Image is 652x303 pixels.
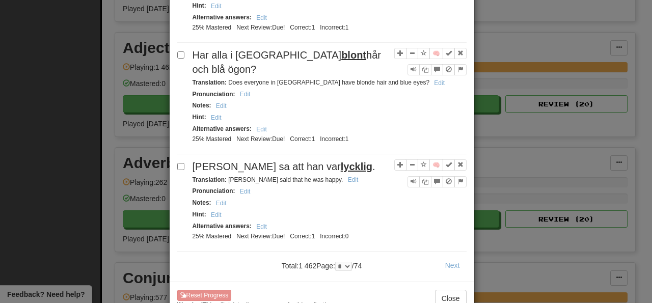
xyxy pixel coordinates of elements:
[253,221,270,232] button: Edit
[193,102,211,109] strong: Notes :
[317,135,351,144] li: Incorrect: 1
[407,64,467,75] div: Sentence controls
[237,186,254,197] button: Edit
[190,135,234,144] li: 25% Mastered
[193,176,227,183] strong: Translation :
[193,14,252,21] strong: Alternative answers :
[271,257,372,271] div: Total: 1 462 Page: / 74
[429,159,443,171] button: 🧠
[253,124,270,135] button: Edit
[394,48,467,76] div: Sentence controls
[237,89,254,100] button: Edit
[431,77,448,89] button: Edit
[287,135,317,144] li: Correct: 1
[193,79,448,86] small: Does everyone in [GEOGRAPHIC_DATA] have blonde hair and blue eyes?
[287,232,317,241] li: Correct: 1
[272,233,285,240] span: 2025-01-31
[193,199,211,206] strong: Notes :
[213,198,230,209] button: Edit
[213,100,230,112] button: Edit
[287,23,317,32] li: Correct: 1
[208,1,225,12] button: Edit
[317,232,351,241] li: Incorrect: 0
[193,79,227,86] strong: Translation :
[317,23,351,32] li: Incorrect: 1
[253,12,270,23] button: Edit
[341,49,366,61] u: blont
[193,187,235,195] strong: Pronunciation :
[193,2,206,9] strong: Hint :
[193,91,235,98] strong: Pronunciation :
[345,174,362,185] button: Edit
[272,135,285,143] span: 2025-01-26
[394,159,467,187] div: Sentence controls
[341,161,372,172] u: lycklig
[193,211,206,218] strong: Hint :
[177,290,232,301] button: Reset Progress
[193,223,252,230] strong: Alternative answers :
[190,232,234,241] li: 25% Mastered
[208,209,225,221] button: Edit
[234,232,287,241] li: Next Review:
[193,125,252,132] strong: Alternative answers :
[272,24,285,31] span: 2025-07-28
[193,114,206,121] strong: Hint :
[234,135,287,144] li: Next Review:
[193,176,362,183] small: [PERSON_NAME] said that he was happy.
[234,23,287,32] li: Next Review:
[193,49,381,75] span: Har alla i [GEOGRAPHIC_DATA] hår och blå ögon?
[407,176,467,187] div: Sentence controls
[439,257,467,274] button: Next
[208,112,225,123] button: Edit
[190,23,234,32] li: 25% Mastered
[429,48,443,59] button: 🧠
[193,161,375,172] span: [PERSON_NAME] sa att han var .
